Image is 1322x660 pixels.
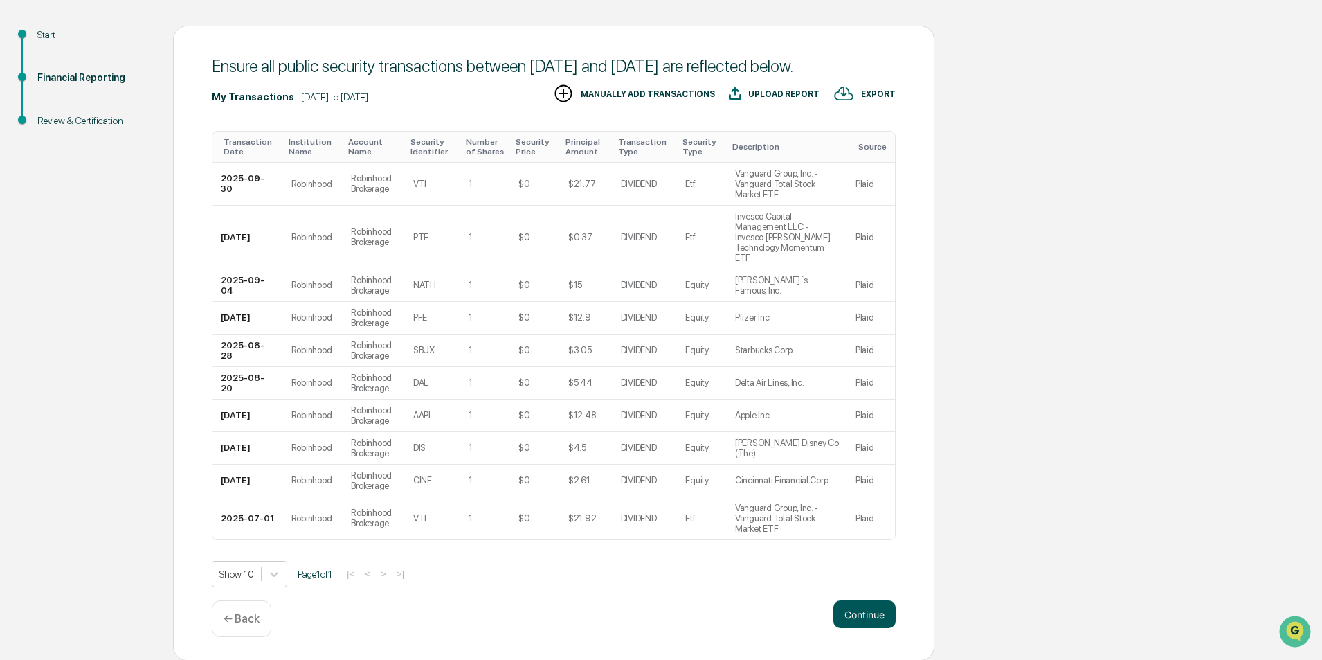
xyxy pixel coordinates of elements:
div: 1 [469,377,473,388]
td: Robinhood Brokerage [343,465,404,497]
div: 1 [469,410,473,420]
a: Powered byPylon [98,234,167,245]
div: Toggle SortBy [732,142,842,152]
img: 1746055101610-c473b297-6a78-478c-a979-82029cc54cd1 [14,106,39,131]
td: Plaid [847,269,895,302]
td: Robinhood Brokerage [343,206,404,269]
div: My Transactions [212,91,294,102]
div: Robinhood [291,345,332,355]
div: DIS [413,443,426,453]
p: ← Back [224,612,260,625]
div: Robinhood [291,443,332,453]
div: Start [37,28,151,42]
div: $12.48 [568,410,596,420]
div: Equity [685,377,708,388]
iframe: Open customer support [1278,614,1315,652]
div: DIVIDEND [621,410,657,420]
td: Robinhood Brokerage [343,497,404,539]
div: Robinhood [291,312,332,323]
div: Robinhood [291,475,332,485]
td: Plaid [847,335,895,367]
span: Pylon [138,235,167,245]
span: Data Lookup [28,201,87,215]
div: Cincinnati Financial Corp. [735,475,830,485]
button: |< [343,568,359,580]
td: [DATE] [212,302,283,335]
div: Start new chat [47,106,227,120]
td: Robinhood Brokerage [343,335,404,367]
td: Plaid [847,163,895,206]
div: DIVIDEND [621,280,657,290]
button: < [361,568,374,580]
div: Toggle SortBy [682,137,721,157]
div: $2.61 [568,475,590,485]
div: 1 [469,345,473,355]
div: Vanguard Group, Inc. - Vanguard Total Stock Market ETF [735,168,839,199]
div: VTI [413,513,426,524]
div: PFE [413,312,427,323]
td: Plaid [847,400,895,432]
div: 1 [469,312,473,323]
div: $0 [518,312,529,323]
div: Robinhood [291,377,332,388]
div: 1 [469,280,473,290]
div: Etf [685,232,695,242]
span: Attestations [114,175,172,188]
div: 🖐️ [14,176,25,187]
span: Preclearance [28,175,89,188]
div: Invesco Capital Management LLC - Invesco [PERSON_NAME] Technology Momentum ETF [735,211,839,263]
div: Toggle SortBy [289,137,338,157]
div: Toggle SortBy [466,137,505,157]
div: 🗄️ [100,176,111,187]
div: 1 [469,179,473,189]
div: $0 [518,513,529,524]
div: 1 [469,475,473,485]
div: Equity [685,280,708,290]
td: Robinhood Brokerage [343,302,404,335]
div: DAL [413,377,428,388]
div: Toggle SortBy [565,137,607,157]
button: Continue [833,600,896,628]
td: Plaid [847,367,895,400]
div: Delta Air Lines, Inc. [735,377,804,388]
button: >| [392,568,408,580]
div: CINF [413,475,432,485]
div: $0 [518,443,529,453]
a: 🖐️Preclearance [8,169,95,194]
div: [PERSON_NAME]`s Famous, Inc. [735,275,839,296]
div: 🔎 [14,202,25,213]
button: Start new chat [235,110,252,127]
div: Equity [685,312,708,323]
div: Equity [685,410,708,420]
div: VTI [413,179,426,189]
div: $15 [568,280,582,290]
div: $0 [518,232,529,242]
img: UPLOAD REPORT [729,83,741,104]
div: AAPL [413,410,433,420]
div: DIVIDEND [621,475,657,485]
div: We're available if you need us! [47,120,175,131]
div: [PERSON_NAME] Disney Co (The) [735,438,839,458]
div: Robinhood [291,410,332,420]
div: Equity [685,475,708,485]
td: Plaid [847,465,895,497]
div: 1 [469,443,473,453]
div: $3.05 [568,345,592,355]
div: $0 [518,475,529,485]
td: Robinhood Brokerage [343,163,404,206]
div: DIVIDEND [621,443,657,453]
div: Financial Reporting [37,71,151,85]
td: 2025-09-04 [212,269,283,302]
div: Etf [685,179,695,189]
div: Toggle SortBy [618,137,672,157]
div: Equity [685,443,708,453]
td: Plaid [847,302,895,335]
a: 🔎Data Lookup [8,195,93,220]
div: PTF [413,232,428,242]
td: 2025-08-28 [212,335,283,367]
td: [DATE] [212,465,283,497]
div: $0 [518,280,529,290]
button: > [377,568,390,580]
div: Toggle SortBy [516,137,554,157]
